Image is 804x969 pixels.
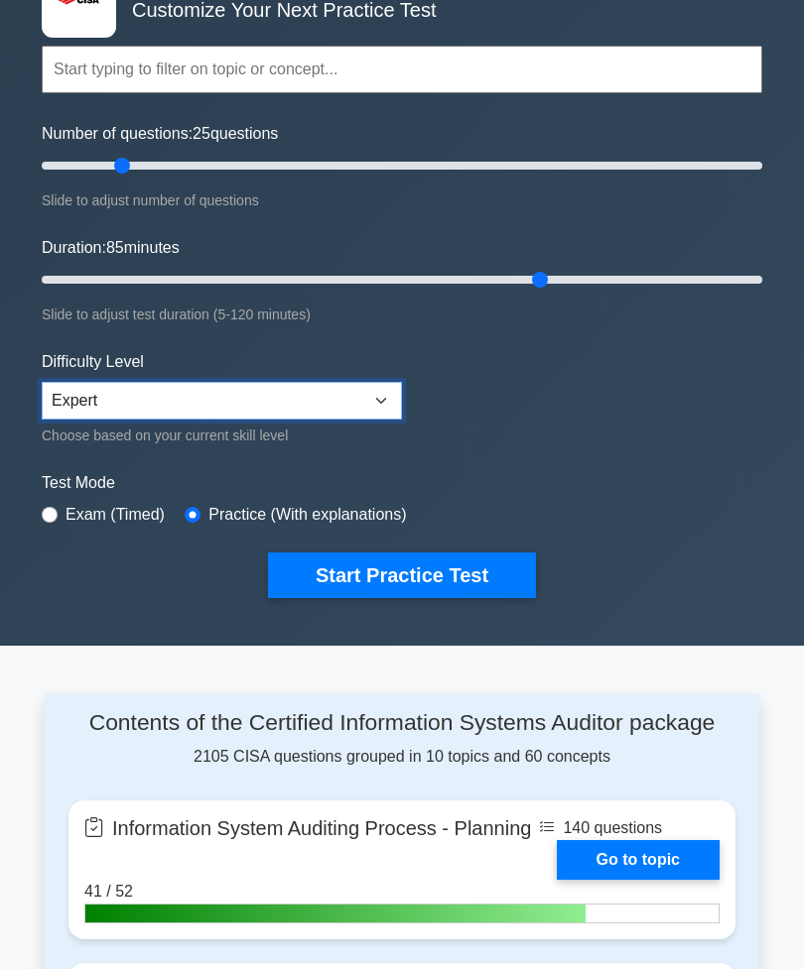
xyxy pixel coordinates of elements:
span: 85 [106,240,124,257]
label: Duration: minutes [42,237,180,261]
div: Choose based on your current skill level [42,424,402,448]
label: Exam (Timed) [66,504,165,528]
label: Practice (With explanations) [208,504,406,528]
h4: Contents of the Certified Information Systems Auditor package [68,710,736,737]
label: Test Mode [42,472,762,496]
label: Difficulty Level [42,351,144,375]
span: 25 [193,126,210,143]
button: Start Practice Test [268,553,536,599]
label: Number of questions: questions [42,123,278,147]
div: 2105 CISA questions grouped in 10 topics and 60 concepts [68,710,736,769]
div: Slide to adjust number of questions [42,189,762,213]
input: Start typing to filter on topic or concept... [42,47,762,94]
a: Go to topic [557,841,720,881]
div: Slide to adjust test duration (5-120 minutes) [42,303,762,327]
